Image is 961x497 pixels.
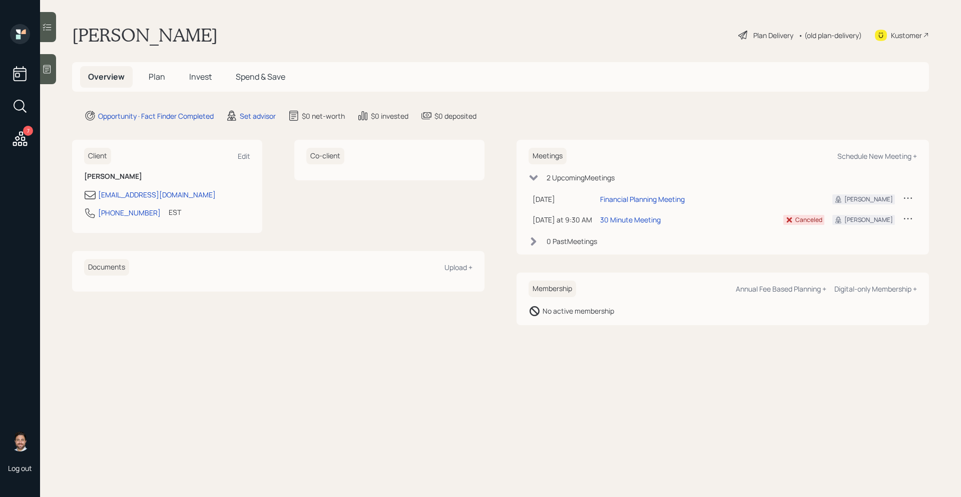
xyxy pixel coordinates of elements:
div: 30 Minute Meeting [600,214,661,225]
div: $0 invested [371,111,408,121]
div: Kustomer [891,30,922,41]
div: EST [169,207,181,217]
h6: Co-client [306,148,344,164]
div: Schedule New Meeting + [837,151,917,161]
div: 7 [23,126,33,136]
h6: [PERSON_NAME] [84,172,250,181]
h1: [PERSON_NAME] [72,24,218,46]
div: Upload + [444,263,472,272]
div: 0 Past Meeting s [547,236,597,246]
div: Plan Delivery [753,30,793,41]
div: [PHONE_NUMBER] [98,207,161,218]
span: Spend & Save [236,71,285,82]
div: [PERSON_NAME] [844,195,893,204]
span: Invest [189,71,212,82]
div: • (old plan-delivery) [798,30,862,41]
h6: Client [84,148,111,164]
div: Set advisor [240,111,276,121]
h6: Meetings [529,148,567,164]
div: No active membership [543,306,614,316]
div: Digital-only Membership + [834,284,917,294]
img: michael-russo-headshot.png [10,431,30,451]
span: Overview [88,71,125,82]
div: Opportunity · Fact Finder Completed [98,111,214,121]
div: Log out [8,463,32,473]
div: Financial Planning Meeting [600,194,685,204]
h6: Membership [529,281,576,297]
div: $0 net-worth [302,111,345,121]
div: 2 Upcoming Meeting s [547,172,615,183]
div: Annual Fee Based Planning + [736,284,826,294]
div: [DATE] [533,194,592,204]
div: [EMAIL_ADDRESS][DOMAIN_NAME] [98,189,216,200]
div: $0 deposited [434,111,476,121]
div: Canceled [795,215,822,224]
div: [DATE] at 9:30 AM [533,214,592,225]
div: Edit [238,151,250,161]
h6: Documents [84,259,129,276]
div: [PERSON_NAME] [844,215,893,224]
span: Plan [149,71,165,82]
